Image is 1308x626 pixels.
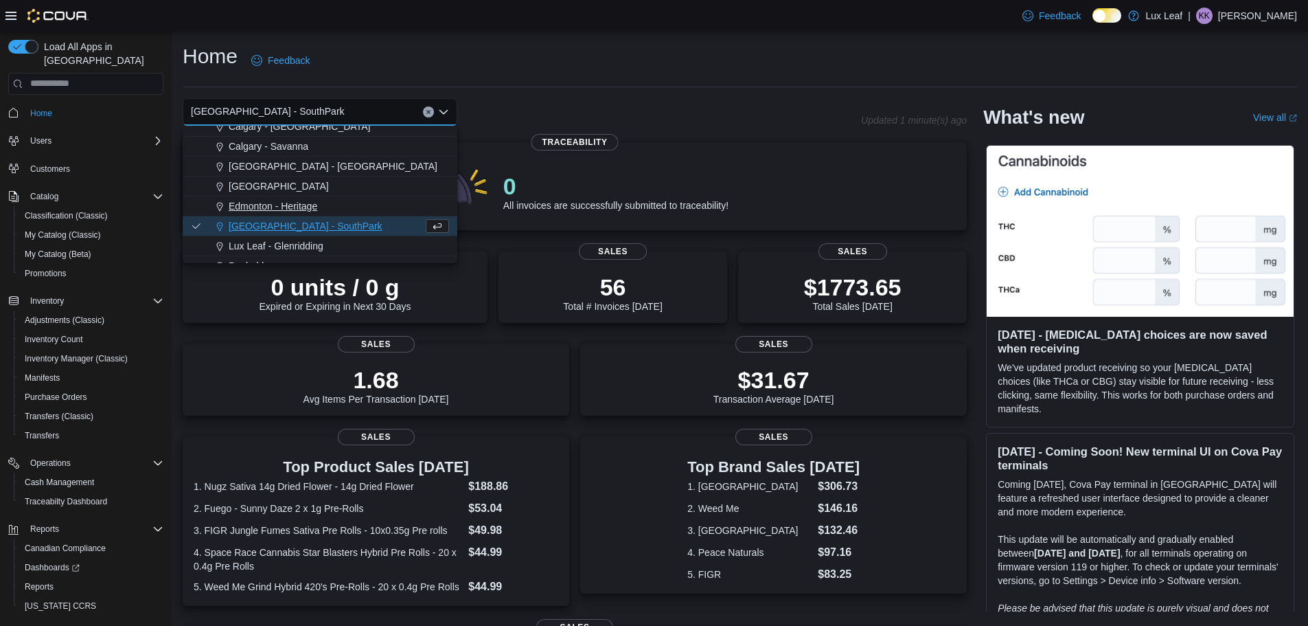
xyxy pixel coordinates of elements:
[1146,8,1183,24] p: Lux Leaf
[25,372,60,383] span: Manifests
[25,188,163,205] span: Catalog
[25,334,83,345] span: Inventory Count
[194,459,558,476] h3: Top Product Sales [DATE]
[19,389,163,405] span: Purchase Orders
[3,159,169,179] button: Customers
[30,524,59,535] span: Reports
[25,133,163,149] span: Users
[25,105,58,122] a: Home
[1034,548,1120,559] strong: [DATE] and [DATE]
[804,273,902,301] p: $1773.65
[14,426,169,445] button: Transfers
[25,477,94,488] span: Cash Management
[3,131,169,150] button: Users
[14,492,169,511] button: Traceabilty Dashboard
[260,273,411,301] p: 0 units / 0 g
[579,243,647,260] span: Sales
[503,172,728,211] div: All invoices are successfully submitted to traceability!
[25,230,101,241] span: My Catalog (Classic)
[19,312,163,328] span: Adjustments (Classic)
[998,328,1283,355] h3: [DATE] - [MEDICAL_DATA] choices are now saved when receiving
[503,172,728,200] p: 0
[19,265,72,282] a: Promotions
[818,500,860,517] dd: $146.16
[30,295,64,306] span: Inventory
[25,161,76,177] a: Customers
[687,524,812,537] dt: 3. [GEOGRAPHIC_DATA]
[229,199,317,213] span: Edmonton - Heritage
[25,210,108,221] span: Classification (Classic)
[14,539,169,558] button: Canadian Compliance
[1188,8,1191,24] p: |
[25,353,128,364] span: Inventory Manager (Classic)
[25,430,59,441] span: Transfers
[183,216,457,236] button: [GEOGRAPHIC_DATA] - SouthPark
[194,546,463,573] dt: 4. Space Race Cannabis Star Blasters Hybrid Pre Rolls - 20 x 0.4g Pre Rolls
[25,455,163,471] span: Operations
[30,135,51,146] span: Users
[19,408,99,425] a: Transfers (Classic)
[687,546,812,559] dt: 4. Peace Naturals
[25,133,57,149] button: Users
[19,474,100,491] a: Cash Management
[423,107,434,118] button: Clear input
[19,427,163,444] span: Transfers
[438,107,449,118] button: Close list of options
[183,256,457,276] button: Penhold
[687,568,812,581] dt: 5. FIGR
[14,264,169,283] button: Promotions
[468,500,558,517] dd: $53.04
[3,103,169,123] button: Home
[229,219,382,233] span: [GEOGRAPHIC_DATA] - SouthPark
[19,598,102,614] a: [US_STATE] CCRS
[183,117,457,137] button: Calgary - [GEOGRAPHIC_DATA]
[19,265,163,282] span: Promotions
[998,445,1283,472] h3: [DATE] - Coming Soon! New terminal UI on Cova Pay terminals
[998,533,1283,588] p: This update will be automatically and gradually enabled between , for all terminals operating on ...
[19,540,163,557] span: Canadian Compliance
[25,392,87,403] span: Purchase Orders
[30,191,58,202] span: Catalog
[183,236,457,256] button: Lux Leaf - Glenridding
[30,458,71,469] span: Operations
[25,521,163,537] span: Reports
[25,411,93,422] span: Transfers (Classic)
[25,268,67,279] span: Promotions
[194,502,463,515] dt: 2. Fuego - Sunny Daze 2 x 1g Pre-Rolls
[19,389,93,405] a: Purchase Orders
[19,474,163,491] span: Cash Management
[468,544,558,561] dd: $44.99
[25,293,69,309] button: Inventory
[1199,8,1210,24] span: KK
[38,40,163,67] span: Load All Apps in [GEOGRAPHIC_DATA]
[3,454,169,473] button: Operations
[229,259,264,273] span: Penhold
[687,502,812,515] dt: 2. Weed Me
[25,496,107,507] span: Traceabilty Dashboard
[25,543,106,554] span: Canadian Compliance
[25,249,91,260] span: My Catalog (Beta)
[687,480,812,493] dt: 1. [GEOGRAPHIC_DATA]
[25,188,64,205] button: Catalog
[14,388,169,407] button: Purchase Orders
[25,104,163,122] span: Home
[183,57,457,316] div: Choose from the following options
[861,115,967,126] p: Updated 1 minute(s) ago
[19,350,133,367] a: Inventory Manager (Classic)
[19,208,163,224] span: Classification (Classic)
[19,540,111,557] a: Canadian Compliance
[183,197,457,216] button: Edmonton - Heritage
[229,239,323,253] span: Lux Leaf - Glenridding
[19,331,89,348] a: Inventory Count
[14,330,169,349] button: Inventory Count
[229,120,370,133] span: Calgary - [GEOGRAPHIC_DATA]
[468,579,558,595] dd: $44.99
[19,227,163,243] span: My Catalog (Classic)
[25,562,80,573] span: Dashboards
[818,544,860,561] dd: $97.16
[14,473,169,492] button: Cash Management
[268,54,310,67] span: Feedback
[19,559,163,576] span: Dashboards
[229,139,308,153] span: Calgary - Savanna
[19,312,110,328] a: Adjustments (Classic)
